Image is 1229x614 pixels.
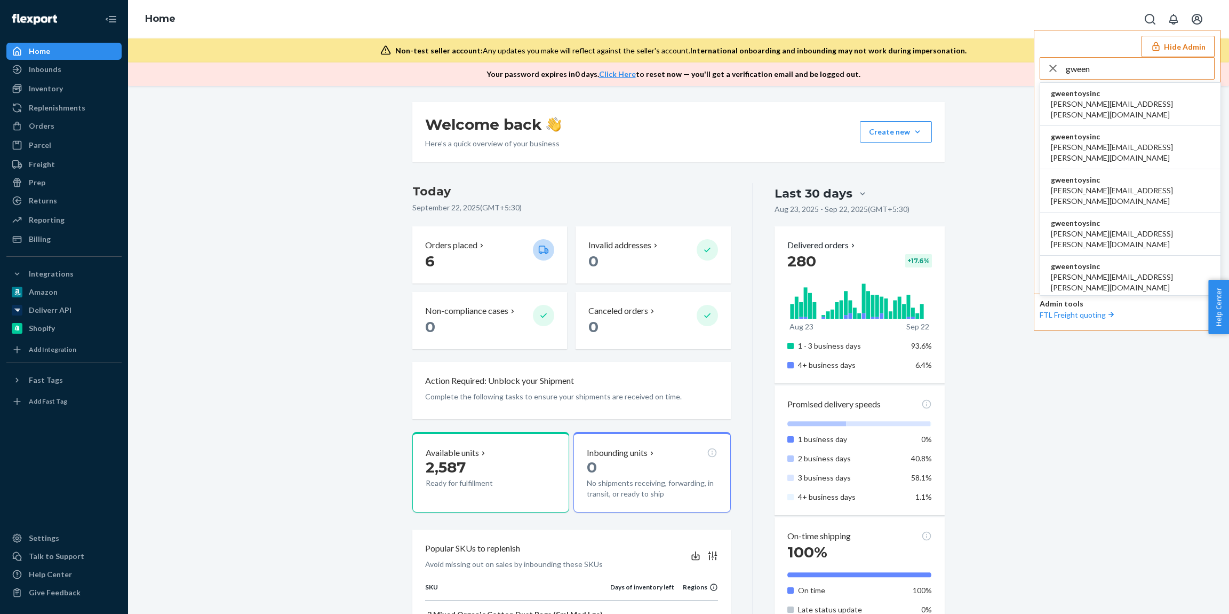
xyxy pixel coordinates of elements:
a: Inventory [6,80,122,97]
div: Returns [29,195,57,206]
span: 6.4% [915,360,932,369]
p: 1 business day [798,434,903,445]
p: Popular SKUs to replenish [425,542,520,555]
a: Click Here [599,69,636,78]
div: Home [29,46,50,57]
th: SKU [425,582,610,601]
a: Replenishments [6,99,122,116]
p: 2 business days [798,453,903,464]
p: Invalid addresses [588,239,651,251]
button: Orders placed 6 [412,226,567,284]
p: Non-compliance cases [425,305,508,317]
span: 0 [587,458,597,476]
p: Ready for fulfillment [426,478,524,489]
a: Prep [6,174,122,191]
p: Sep 22 [906,321,929,332]
p: Admin tools [1040,298,1215,309]
img: hand-wave emoji [546,117,561,132]
a: Deliverr API [6,302,122,319]
div: Deliverr API [29,305,71,316]
span: 58.1% [911,473,932,482]
div: Orders [29,121,54,131]
span: 0% [921,435,932,444]
div: Billing [29,234,51,245]
div: Last 30 days [775,185,852,202]
a: Inbounds [6,61,122,78]
span: 0% [921,605,932,614]
span: Non-test seller account: [395,46,483,55]
a: Settings [6,530,122,547]
div: Help Center [29,569,72,580]
a: Add Fast Tag [6,393,122,410]
p: Available units [426,447,479,459]
button: Create new [860,121,932,143]
div: Add Fast Tag [29,397,67,406]
p: On time [798,585,903,596]
p: Here’s a quick overview of your business [425,138,561,149]
div: Shopify [29,323,55,334]
div: Replenishments [29,103,85,113]
a: Billing [6,231,122,248]
button: Canceled orders 0 [576,292,730,349]
button: Integrations [6,265,122,282]
p: Complete the following tasks to ensure your shipments are received on time. [425,391,718,402]
img: Flexport logo [12,14,57,25]
span: 1.1% [915,492,932,501]
button: Inbounding units0No shipments receiving, forwarding, in transit, or ready to ship [573,432,730,513]
span: 0 [588,252,598,270]
button: Close Navigation [100,9,122,30]
span: 2,587 [426,458,466,476]
span: 100% [913,586,932,595]
span: [PERSON_NAME][EMAIL_ADDRESS][PERSON_NAME][DOMAIN_NAME] [1051,272,1210,293]
div: Talk to Support [29,551,84,562]
p: Avoid missing out on sales by inbounding these SKUs [425,559,603,570]
input: Search or paste seller ID [1066,58,1214,79]
span: [PERSON_NAME][EMAIL_ADDRESS][PERSON_NAME][DOMAIN_NAME] [1051,229,1210,250]
span: 0 [588,318,598,336]
div: Fast Tags [29,375,63,385]
a: Freight [6,156,122,173]
div: Add Integration [29,345,76,354]
a: Shopify [6,320,122,337]
div: Prep [29,177,45,188]
div: Settings [29,533,59,544]
p: 1 - 3 business days [798,341,903,351]
span: 0 [425,318,435,336]
span: International onboarding and inbounding may not work during impersonation. [690,46,967,55]
th: Days of inventory left [610,582,674,601]
span: gweentoysinc [1051,131,1210,142]
div: + 17.6 % [905,254,932,267]
p: September 22, 2025 ( GMT+5:30 ) [412,202,731,213]
a: Home [6,43,122,60]
div: Freight [29,159,55,170]
button: Fast Tags [6,372,122,389]
button: Open notifications [1163,9,1184,30]
p: Promised delivery speeds [787,398,881,411]
button: Open Search Box [1139,9,1161,30]
span: 280 [787,252,816,270]
button: Open account menu [1186,9,1208,30]
p: Inbounding units [587,447,648,459]
button: Delivered orders [787,239,857,251]
button: Available units2,587Ready for fulfillment [412,432,569,513]
button: Non-compliance cases 0 [412,292,567,349]
div: Any updates you make will reflect against the seller's account. [395,45,967,56]
div: Inbounds [29,64,61,75]
p: Canceled orders [588,305,648,317]
a: FTL Freight quoting [1040,310,1116,319]
p: 4+ business days [798,492,903,502]
span: [PERSON_NAME][EMAIL_ADDRESS][PERSON_NAME][DOMAIN_NAME] [1051,99,1210,120]
span: gweentoysinc [1051,175,1210,185]
p: 4+ business days [798,360,903,371]
a: Amazon [6,284,122,301]
ol: breadcrumbs [137,4,184,35]
div: Integrations [29,269,74,279]
a: Help Center [6,566,122,583]
button: Hide Admin [1142,36,1215,57]
div: Regions [674,582,718,592]
p: Aug 23, 2025 - Sep 22, 2025 ( GMT+5:30 ) [775,204,909,215]
h1: Welcome back [425,115,561,134]
a: Returns [6,192,122,209]
button: Help Center [1208,280,1229,334]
